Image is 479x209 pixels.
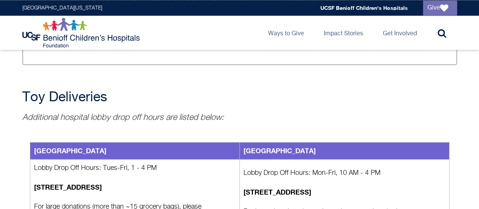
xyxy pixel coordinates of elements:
[320,5,408,11] a: UCSF Benioff Children's Hospitals
[243,146,316,154] strong: [GEOGRAPHIC_DATA]
[377,16,423,50] a: Get Involved
[34,163,236,173] p: Lobby Drop Off Hours: Tues-Fri, 1 - 4 PM
[262,16,310,50] a: Ways to Give
[423,0,457,16] a: Give
[22,17,142,48] img: Logo for UCSF Benioff Children's Hospitals Foundation
[22,5,102,11] a: [GEOGRAPHIC_DATA][US_STATE]
[22,113,224,121] em: Additional hospital lobby drop off hours are listed below:
[243,187,311,196] strong: [STREET_ADDRESS]
[22,90,457,105] h2: Toy Deliveries
[34,182,102,191] strong: [STREET_ADDRESS]
[318,16,369,50] a: Impact Stories
[243,168,445,178] p: Lobby Drop Off Hours: Mon-Fri, 10 AM - 4 PM
[34,146,106,154] strong: [GEOGRAPHIC_DATA]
